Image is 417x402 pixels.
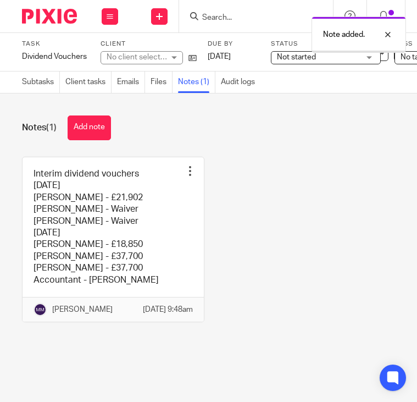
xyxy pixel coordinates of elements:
[22,71,60,93] a: Subtasks
[201,13,300,23] input: Search
[22,9,77,24] img: Pixie
[52,304,113,315] p: [PERSON_NAME]
[22,51,87,62] div: Dividend Vouchers
[101,40,197,48] label: Client
[107,52,167,63] div: No client selected
[143,304,193,315] p: [DATE] 9:48am
[178,71,215,93] a: Notes (1)
[34,303,47,316] img: svg%3E
[323,29,365,40] p: Note added.
[22,40,87,48] label: Task
[221,71,260,93] a: Audit logs
[68,115,111,140] button: Add note
[151,71,173,93] a: Files
[22,122,57,134] h1: Notes
[277,53,316,61] span: Not started
[117,71,145,93] a: Emails
[208,40,257,48] label: Due by
[208,53,231,60] span: [DATE]
[46,123,57,132] span: (1)
[65,71,112,93] a: Client tasks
